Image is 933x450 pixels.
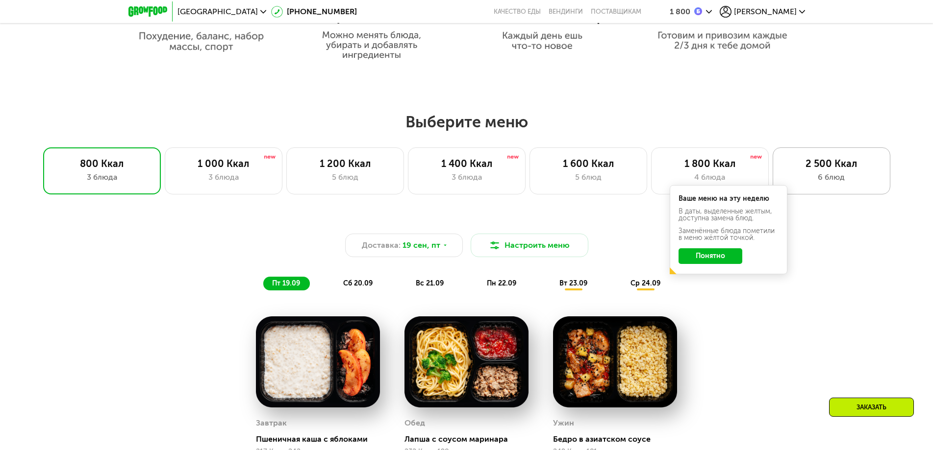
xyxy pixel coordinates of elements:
a: Качество еды [494,8,541,16]
div: поставщикам [591,8,641,16]
span: пн 22.09 [487,279,516,287]
button: Понятно [679,248,742,264]
div: 1 000 Ккал [175,158,272,169]
div: 1 200 Ккал [297,158,394,169]
div: 1 400 Ккал [418,158,515,169]
span: пт 19.09 [272,279,300,287]
div: Лапша с соусом маринара [404,434,536,444]
div: Заказать [829,398,914,417]
span: [GEOGRAPHIC_DATA] [177,8,258,16]
div: Ужин [553,416,574,430]
div: Заменённые блюда пометили в меню жёлтой точкой. [679,228,779,241]
div: Пшеничная каша с яблоками [256,434,388,444]
div: Ваше меню на эту неделю [679,195,779,202]
div: 3 блюда [175,171,272,183]
span: вт 23.09 [559,279,587,287]
button: Настроить меню [471,234,588,257]
span: Доставка: [362,239,401,251]
div: 800 Ккал [53,158,151,169]
div: 3 блюда [418,171,515,183]
div: 2 500 Ккал [783,158,880,169]
div: 4 блюда [661,171,758,183]
span: вс 21.09 [416,279,444,287]
div: 5 блюд [540,171,637,183]
div: 5 блюд [297,171,394,183]
div: Завтрак [256,416,287,430]
a: Вендинги [549,8,583,16]
div: 3 блюда [53,171,151,183]
div: 1 800 Ккал [661,158,758,169]
div: 1 600 Ккал [540,158,637,169]
span: [PERSON_NAME] [734,8,797,16]
div: В даты, выделенные желтым, доступна замена блюд. [679,208,779,222]
span: 19 сен, пт [403,239,440,251]
h2: Выберите меню [31,112,902,132]
a: [PHONE_NUMBER] [271,6,357,18]
div: Бедро в азиатском соусе [553,434,685,444]
div: 1 800 [670,8,690,16]
div: Обед [404,416,425,430]
div: 6 блюд [783,171,880,183]
span: ср 24.09 [630,279,660,287]
span: сб 20.09 [343,279,373,287]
